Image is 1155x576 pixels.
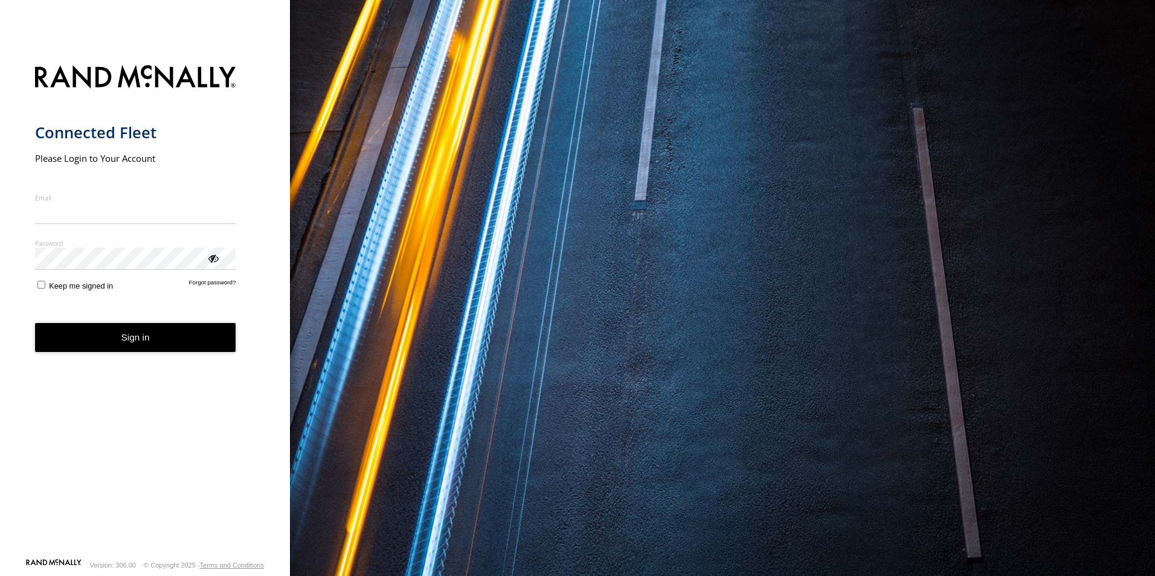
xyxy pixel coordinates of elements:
[144,562,264,569] div: © Copyright 2025 -
[35,58,256,558] form: main
[49,281,113,290] span: Keep me signed in
[90,562,136,569] div: Version: 306.00
[35,152,236,164] h2: Please Login to Your Account
[35,238,236,248] label: Password
[35,63,236,94] img: Rand McNally
[26,559,82,571] a: Visit our Website
[35,323,236,353] button: Sign in
[35,123,236,142] h1: Connected Fleet
[207,252,219,264] div: ViewPassword
[200,562,264,569] a: Terms and Conditions
[35,193,236,202] label: Email
[189,279,236,290] a: Forgot password?
[37,281,45,289] input: Keep me signed in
